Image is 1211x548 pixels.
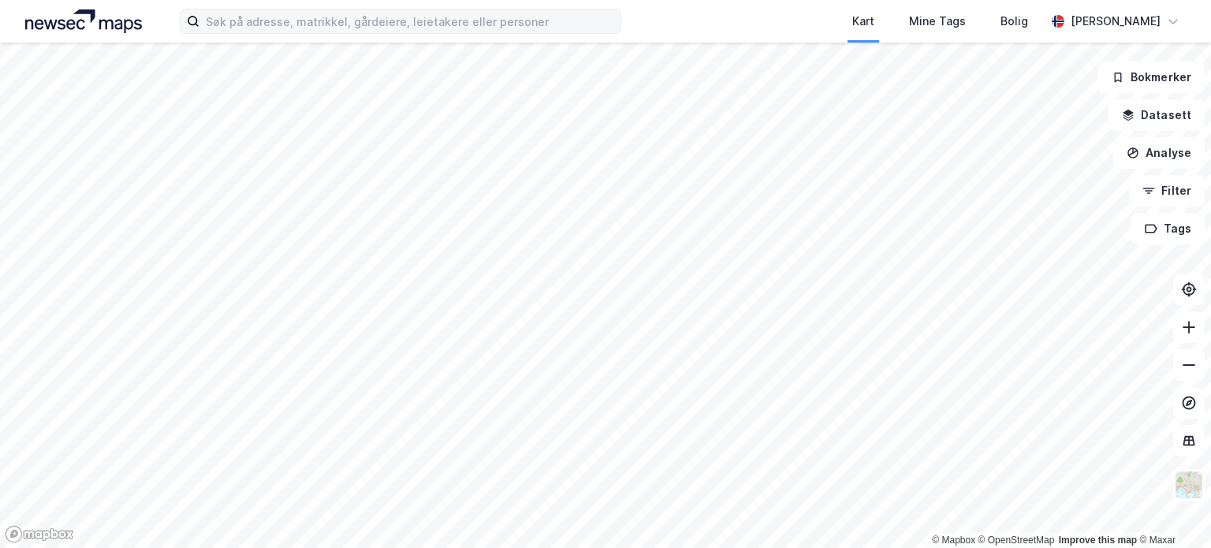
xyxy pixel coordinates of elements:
div: Mine Tags [909,12,966,31]
input: Søk på adresse, matrikkel, gårdeiere, leietakere eller personer [199,9,620,33]
iframe: Chat Widget [1132,472,1211,548]
div: Kart [852,12,874,31]
img: logo.a4113a55bc3d86da70a041830d287a7e.svg [25,9,142,33]
div: Kontrollprogram for chat [1132,472,1211,548]
div: Bolig [1000,12,1028,31]
div: [PERSON_NAME] [1071,12,1161,31]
